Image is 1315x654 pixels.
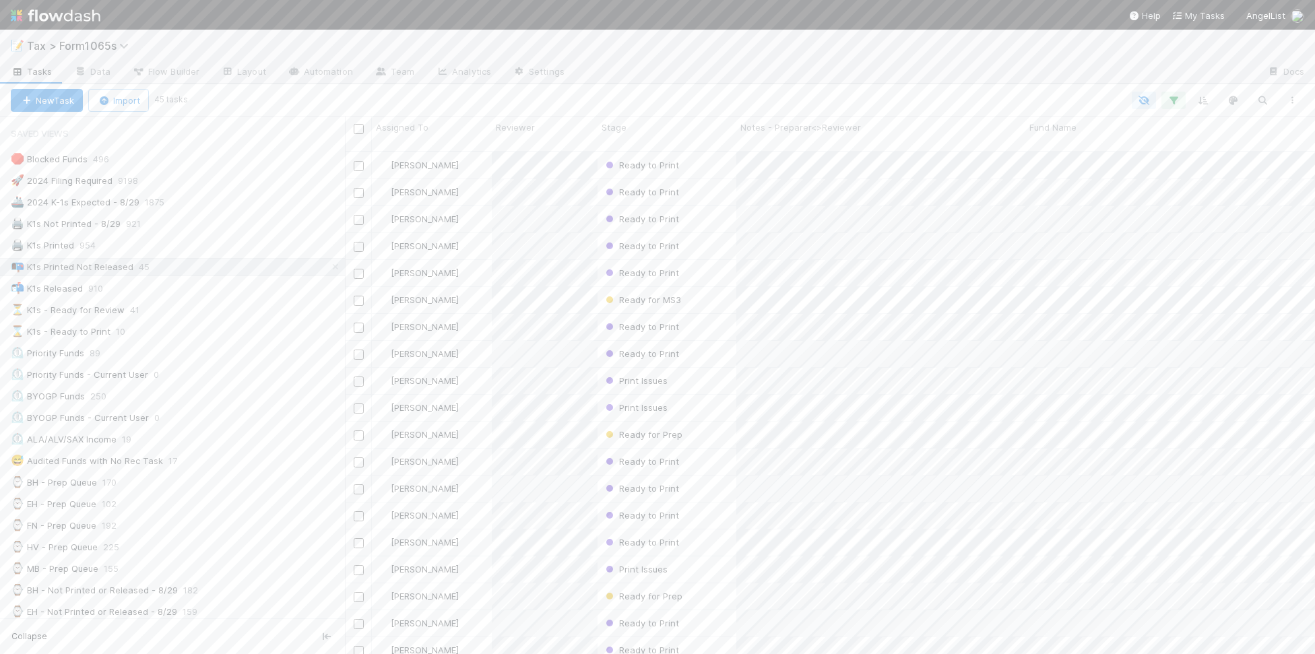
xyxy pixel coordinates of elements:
span: 10 [116,323,139,340]
small: 45 tasks [154,94,188,106]
div: [PERSON_NAME] [377,158,459,172]
img: avatar_66854b90-094e-431f-b713-6ac88429a2b8.png [378,429,389,440]
span: [PERSON_NAME] [391,456,459,467]
img: avatar_e41e7ae5-e7d9-4d8d-9f56-31b0d7a2f4fd.png [378,591,389,601]
span: Fund Name [1029,121,1077,134]
span: Reviewer [496,121,535,134]
div: Ready to Print [603,212,679,226]
span: ⏲️ [11,433,24,445]
span: [PERSON_NAME] [391,510,459,521]
div: [PERSON_NAME] [377,347,459,360]
span: Tasks [11,65,53,78]
div: Audited Funds with No Rec Task [11,453,163,469]
span: [PERSON_NAME] [391,187,459,197]
input: Toggle Row Selected [354,430,364,440]
div: Ready to Print [603,535,679,549]
span: Ready for Prep [603,591,682,601]
div: K1s Printed [11,237,74,254]
span: [PERSON_NAME] [391,321,459,332]
span: ⏲️ [11,390,24,401]
span: Ready to Print [603,240,679,251]
input: Toggle Row Selected [354,457,364,467]
div: [PERSON_NAME] [377,212,459,226]
span: [PERSON_NAME] [391,214,459,224]
span: 102 [102,496,130,513]
a: My Tasks [1172,9,1225,22]
span: Print Issues [603,402,668,413]
span: 🚀 [11,174,24,186]
input: Toggle Row Selected [354,296,364,306]
span: ⏲️ [11,412,24,423]
span: 192 [102,517,130,534]
span: 📝 [11,40,24,51]
input: Toggle Row Selected [354,323,364,333]
span: 🖨️ [11,218,24,229]
div: [PERSON_NAME] [377,266,459,280]
img: avatar_45ea4894-10ca-450f-982d-dabe3bd75b0b.png [1291,9,1304,23]
span: Flow Builder [132,65,199,78]
span: ⏳ [11,304,24,315]
a: Docs [1256,62,1315,84]
span: Saved Views [11,120,69,147]
input: Toggle All Rows Selected [354,124,364,134]
img: avatar_e41e7ae5-e7d9-4d8d-9f56-31b0d7a2f4fd.png [378,402,389,413]
span: Collapse [11,630,47,643]
span: [PERSON_NAME] [391,537,459,548]
span: [PERSON_NAME] [391,160,459,170]
span: Ready to Print [603,618,679,628]
span: 89 [90,345,114,362]
img: logo-inverted-e16ddd16eac7371096b0.svg [11,4,100,27]
span: Ready to Print [603,214,679,224]
a: Analytics [425,62,502,84]
span: 170 [102,474,130,491]
div: Ready to Print [603,239,679,253]
div: 2024 Filing Required [11,172,113,189]
div: BYOGP Funds [11,388,85,405]
div: K1s - Ready for Review [11,302,125,319]
span: [PERSON_NAME] [391,591,459,601]
input: Toggle Row Selected [354,377,364,387]
input: Toggle Row Selected [354,484,364,494]
span: [PERSON_NAME] [391,618,459,628]
div: FN - Prep Queue [11,517,96,534]
div: Help [1128,9,1161,22]
span: 📬 [11,282,24,294]
div: Ready to Print [603,509,679,522]
span: Ready to Print [603,187,679,197]
span: ⌚ [11,584,24,595]
div: Print Issues [603,562,668,576]
div: Ready to Print [603,320,679,333]
div: Ready to Print [603,347,679,360]
span: ⌚ [11,562,24,574]
div: BH - Prep Queue [11,474,97,491]
span: Ready for MS3 [603,294,681,305]
span: 496 [93,151,123,168]
span: [PERSON_NAME] [391,429,459,440]
img: avatar_d45d11ee-0024-4901-936f-9df0a9cc3b4e.png [378,510,389,521]
img: avatar_711f55b7-5a46-40da-996f-bc93b6b86381.png [378,240,389,251]
img: avatar_66854b90-094e-431f-b713-6ac88429a2b8.png [378,375,389,386]
input: Toggle Row Selected [354,161,364,171]
div: [PERSON_NAME] [377,589,459,603]
span: 921 [126,216,154,232]
span: AngelList [1246,10,1285,21]
div: K1s Released [11,280,83,297]
img: avatar_e41e7ae5-e7d9-4d8d-9f56-31b0d7a2f4fd.png [378,483,389,494]
div: K1s - Ready to Print [11,323,110,340]
input: Toggle Row Selected [354,619,364,629]
span: Print Issues [603,375,668,386]
span: 954 [79,237,109,254]
span: 📭 [11,261,24,272]
div: Ready for MS3 [603,293,681,306]
span: ⌚ [11,498,24,509]
button: Import [88,89,149,112]
div: EH - Prep Queue [11,496,96,513]
div: [PERSON_NAME] [377,239,459,253]
div: Ready to Print [603,455,679,468]
div: Ready to Print [603,482,679,495]
input: Toggle Row Selected [354,592,364,602]
span: 9198 [118,172,152,189]
img: avatar_711f55b7-5a46-40da-996f-bc93b6b86381.png [378,537,389,548]
input: Toggle Row Selected [354,242,364,252]
span: Ready to Print [603,483,679,494]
